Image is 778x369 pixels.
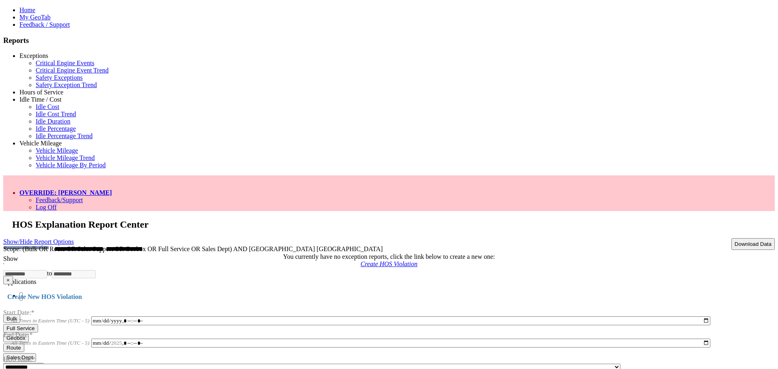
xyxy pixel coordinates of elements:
a: Vehicle Mileage Trend [36,154,95,161]
h2: HOS Explanation Report Center [12,219,775,230]
label: Start Date:* [3,299,34,316]
label: Applications [3,278,36,285]
span: to [47,270,52,277]
a: Create HOS Violation [361,260,417,267]
a: Safety Exceptions [36,74,83,81]
label: End Date:* [3,321,32,338]
a: Show/Hide Report Options [3,236,74,247]
h3: Reports [3,36,775,45]
a: OVERRIDE: [PERSON_NAME] [19,189,112,196]
a: Home [19,6,35,13]
a: Critical Engine Events [36,60,94,66]
a: Feedback/Support [36,196,83,203]
span: All Times in Eastern Time (UTC - 5) [11,318,90,324]
a: Idle Percentage [36,125,76,132]
a: Idle Cost [36,103,59,110]
a: My GeoTab [19,14,51,21]
a: Log Off [36,204,57,211]
a: Vehicle Mileage [36,147,78,154]
a: Exceptions [19,52,48,59]
a: Safety Exception Trend [36,81,97,88]
span: Scope: (Bulk OR Route OR Sales Support OR Geobox OR Full Service OR Sales Dept) AND [GEOGRAPHIC_D... [3,245,383,252]
button: × [3,276,13,284]
h4: Create New HOS Violation [3,293,775,301]
a: Critical Engine Event Trend [36,67,109,74]
a: Idle Cost Trend [36,111,76,117]
a: Feedback / Support [19,21,70,28]
label: HOS Rule:* [3,353,35,363]
a: Idle Percentage Trend [36,132,92,139]
a: Idle Time / Cost [19,96,62,103]
span: All Times in Eastern Time (UTC - 5) [11,340,90,346]
a: Vehicle Mileage [19,140,62,147]
a: Hours of Service [19,89,63,96]
label: Show [3,255,18,262]
button: Route [3,343,24,352]
div: You currently have no exception reports, click the link below to create a new one: [3,253,775,260]
button: Download Data [731,238,775,250]
a: Idle Duration [36,118,71,125]
a: Vehicle Mileage By Period [36,162,106,169]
